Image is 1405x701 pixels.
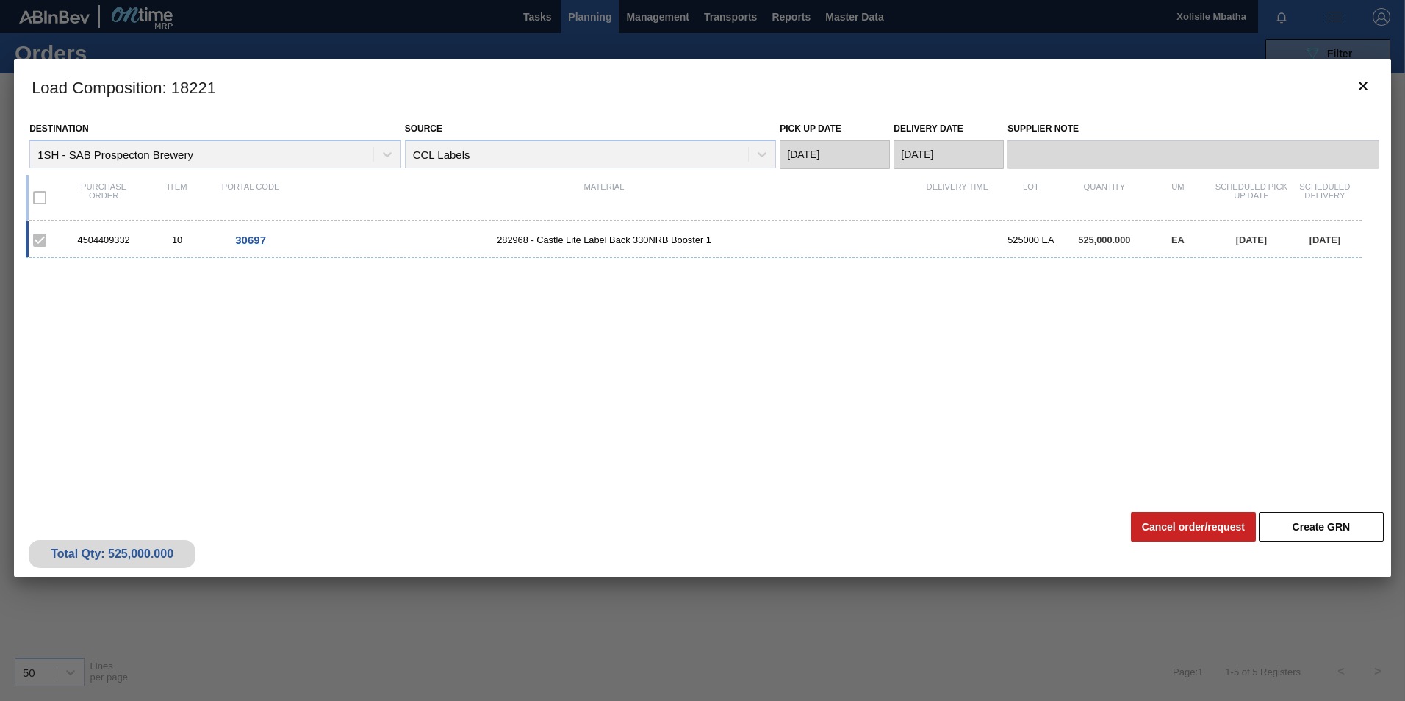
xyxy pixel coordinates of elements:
[894,140,1004,169] input: mm/dd/yyyy
[214,234,287,246] div: Go to Order
[1131,512,1256,542] button: Cancel order/request
[780,123,841,134] label: Pick up Date
[14,59,1391,115] h3: Load Composition : 18221
[1215,182,1288,213] div: Scheduled Pick up Date
[235,234,266,246] span: 30697
[67,234,140,245] div: 4504409332
[894,123,963,134] label: Delivery Date
[994,234,1068,245] div: 525000 EA
[1078,234,1130,245] span: 525,000.000
[994,182,1068,213] div: Lot
[1068,182,1141,213] div: Quantity
[214,182,287,213] div: Portal code
[1236,234,1267,245] span: [DATE]
[405,123,442,134] label: Source
[780,140,890,169] input: mm/dd/yyyy
[921,182,994,213] div: Delivery Time
[29,123,88,134] label: Destination
[287,182,921,213] div: Material
[1259,512,1384,542] button: Create GRN
[287,234,921,245] span: 282968 - Castle Lite Label Back 330NRB Booster 1
[1288,182,1362,213] div: Scheduled Delivery
[140,182,214,213] div: Item
[1141,182,1215,213] div: UM
[67,182,140,213] div: Purchase order
[1309,234,1340,245] span: [DATE]
[1007,118,1379,140] label: Supplier Note
[40,547,184,561] div: Total Qty: 525,000.000
[1171,234,1185,245] span: EA
[140,234,214,245] div: 10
